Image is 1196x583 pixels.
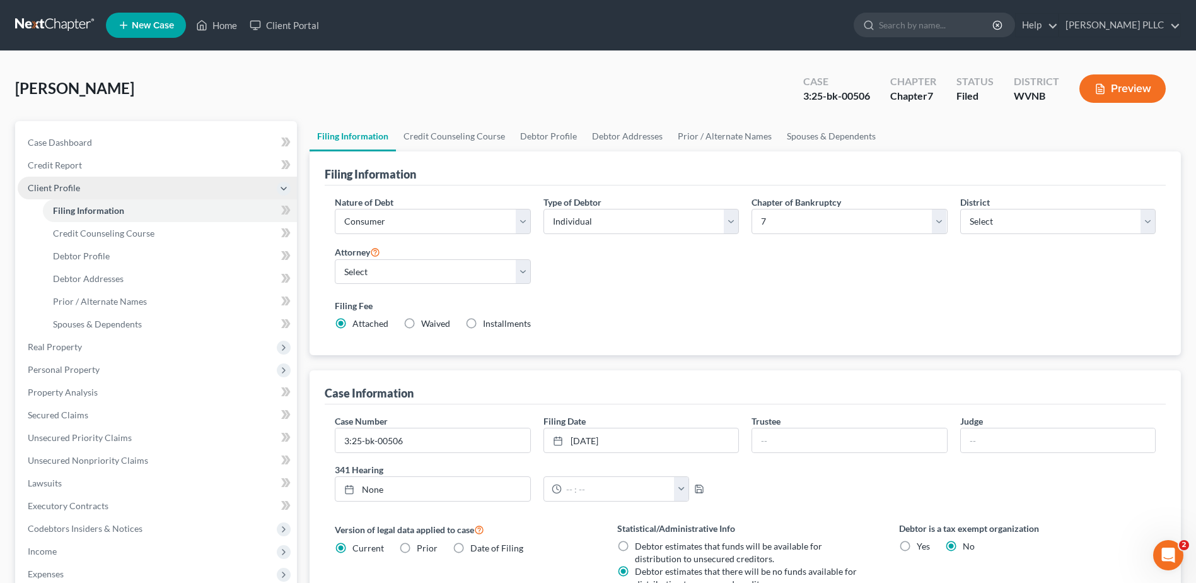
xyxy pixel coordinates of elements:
label: Trustee [752,415,781,428]
a: Debtor Addresses [584,121,670,151]
span: Property Analysis [28,387,98,397]
span: Client Profile [28,182,80,193]
a: [DATE] [544,428,738,452]
a: Property Analysis [18,381,297,404]
a: Case Dashboard [18,131,297,154]
span: Filing Information [53,205,124,216]
label: Judge [960,415,983,428]
span: Debtor estimates that funds will be available for distribution to unsecured creditors. [635,541,822,564]
a: Debtor Profile [43,245,297,268]
span: Attached [352,318,388,329]
a: Credit Report [18,154,297,177]
button: Preview [1079,74,1166,103]
label: Debtor is a tax exempt organization [899,522,1156,535]
input: -- : -- [562,477,675,501]
span: Lawsuits [28,478,62,488]
input: -- [752,428,946,452]
a: Filing Information [310,121,396,151]
a: Home [190,14,243,37]
input: Search by name... [879,13,994,37]
span: Executory Contracts [28,500,108,511]
span: Expenses [28,568,64,579]
div: District [1014,74,1059,89]
div: Chapter [890,89,936,103]
div: 3:25-bk-00506 [803,89,870,103]
a: Client Portal [243,14,325,37]
span: Case Dashboard [28,137,92,148]
label: Case Number [335,415,388,428]
span: Prior / Alternate Names [53,296,147,307]
a: Unsecured Priority Claims [18,427,297,449]
a: Secured Claims [18,404,297,427]
span: Unsecured Nonpriority Claims [28,455,148,466]
a: Help [1016,14,1058,37]
label: Statistical/Administrative Info [617,522,874,535]
label: Chapter of Bankruptcy [752,196,841,209]
label: Type of Debtor [543,196,601,209]
span: Debtor Addresses [53,273,124,284]
span: Income [28,546,57,556]
a: Spouses & Dependents [43,313,297,336]
span: 7 [927,90,933,102]
a: None [335,477,530,501]
span: New Case [132,21,174,30]
div: Case [803,74,870,89]
span: Date of Filing [470,543,523,553]
span: No [963,541,975,551]
a: [PERSON_NAME] PLLC [1059,14,1180,37]
div: Status [956,74,994,89]
div: Chapter [890,74,936,89]
a: Filing Information [43,199,297,222]
label: District [960,196,990,209]
div: Filed [956,89,994,103]
label: Filing Date [543,415,586,428]
div: Case Information [325,386,414,401]
span: Installments [483,318,531,329]
a: Debtor Profile [513,121,584,151]
a: Prior / Alternate Names [43,290,297,313]
div: Filing Information [325,167,416,182]
a: Executory Contracts [18,495,297,517]
span: Credit Report [28,160,82,170]
span: Unsecured Priority Claims [28,432,132,443]
label: Version of legal data applied to case [335,522,591,537]
span: Prior [417,543,438,553]
a: Credit Counseling Course [43,222,297,245]
a: Spouses & Dependents [779,121,883,151]
a: Prior / Alternate Names [670,121,779,151]
iframe: Intercom live chat [1153,540,1183,570]
a: Debtor Addresses [43,268,297,290]
div: WVNB [1014,89,1059,103]
label: Filing Fee [335,299,1156,312]
span: Secured Claims [28,409,88,420]
span: Spouses & Dependents [53,319,142,329]
span: Current [352,543,384,553]
span: Debtor Profile [53,250,110,261]
span: Codebtors Insiders & Notices [28,523,142,534]
span: [PERSON_NAME] [15,79,134,97]
span: 2 [1179,540,1189,550]
span: Personal Property [28,364,100,375]
span: Real Property [28,341,82,352]
label: Attorney [335,244,380,259]
label: Nature of Debt [335,196,393,209]
input: -- [961,428,1155,452]
label: 341 Hearing [328,463,745,476]
span: Yes [917,541,930,551]
a: Unsecured Nonpriority Claims [18,449,297,472]
input: Enter case number... [335,428,530,452]
a: Credit Counseling Course [396,121,513,151]
a: Lawsuits [18,472,297,495]
span: Credit Counseling Course [53,228,154,238]
span: Waived [421,318,450,329]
